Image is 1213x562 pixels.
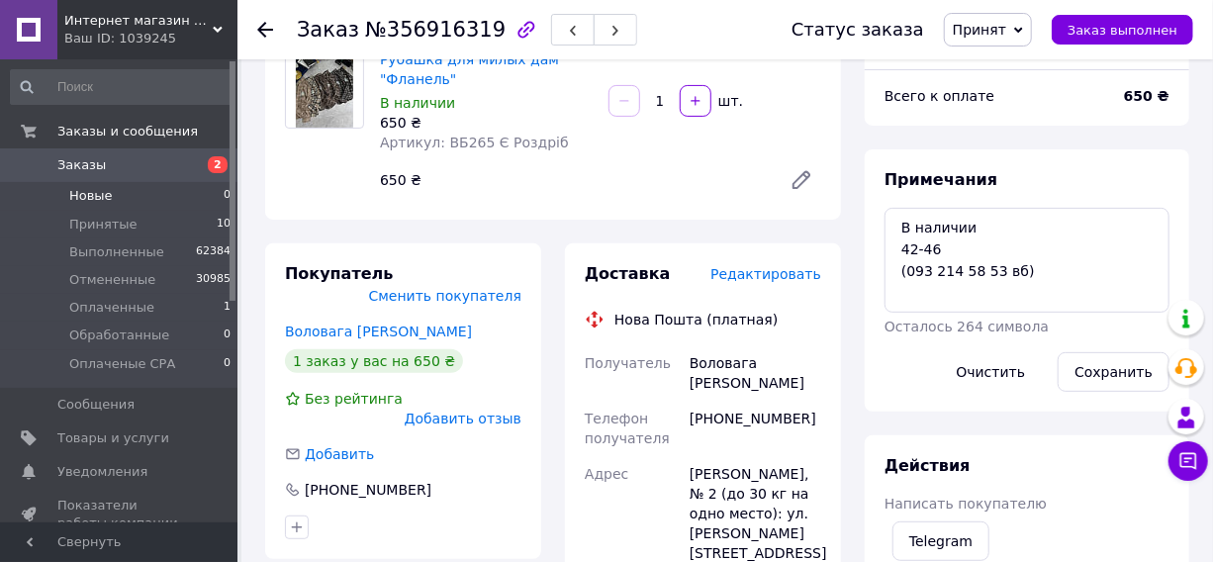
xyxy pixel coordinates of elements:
textarea: В наличии 42-46 (093 214 58 53 вб) [885,208,1169,313]
span: Редактировать [710,266,821,282]
span: Примечания [885,170,997,189]
span: Доставка [585,264,671,283]
span: Заказы и сообщения [57,123,198,140]
span: Принятые [69,216,138,234]
span: Новые [69,187,113,205]
span: 10 [217,216,231,234]
span: 62384 [196,243,231,261]
span: Выполненные [69,243,164,261]
span: Осталось 264 символа [885,319,1049,334]
button: Очистить [940,352,1043,392]
a: Telegram [892,521,989,561]
span: 0 [224,327,231,344]
span: №356916319 [365,18,506,42]
span: В наличии [380,95,455,111]
div: 650 ₴ [372,166,774,194]
span: Добавить [305,446,374,462]
span: Оплаченные [69,299,154,317]
div: Ваш ID: 1039245 [64,30,237,47]
span: Заказ [297,18,359,42]
span: Интернет магазин Brand-shop [64,12,213,30]
span: Телефон получателя [585,411,670,446]
span: Без рейтинга [305,391,403,407]
span: Действия [885,456,971,475]
span: Заказы [57,156,106,174]
div: Нова Пошта (платная) [609,310,783,329]
span: 30985 [196,271,231,289]
div: 1 заказ у вас на 650 ₴ [285,349,463,373]
span: Получатель [585,355,671,371]
input: Поиск [10,69,233,105]
span: Адрес [585,466,628,482]
span: Уведомления [57,463,147,481]
a: Редактировать [782,160,821,200]
span: Сменить покупателя [369,288,521,304]
span: Всего к оплате [885,88,994,104]
span: Добавить отзыв [405,411,521,426]
span: Заказ выполнен [1068,23,1177,38]
span: Оплаченые СРА [69,355,175,373]
div: шт. [713,91,745,111]
span: 0 [224,187,231,205]
button: Чат с покупателем [1168,441,1208,481]
div: Воловага [PERSON_NAME] [686,345,825,401]
span: 1 [224,299,231,317]
span: Обработанные [69,327,169,344]
span: Товары и услуги [57,429,169,447]
div: Вернуться назад [257,20,273,40]
button: Заказ выполнен [1052,15,1193,45]
a: Рубашка для милых дам "Фланель" [380,51,559,87]
b: 650 ₴ [1124,88,1169,104]
span: Принят [953,22,1006,38]
img: Рубашка для милых дам "Фланель" [296,50,354,128]
div: 650 ₴ [380,113,593,133]
div: [PHONE_NUMBER] [686,401,825,456]
span: Отмененные [69,271,155,289]
span: 2 [208,156,228,173]
span: Сообщения [57,396,135,414]
button: Сохранить [1058,352,1169,392]
div: [PHONE_NUMBER] [303,480,433,500]
span: 0 [224,355,231,373]
span: Написать покупателю [885,496,1047,512]
a: Воловага [PERSON_NAME] [285,324,472,339]
span: Артикул: ВБ265 Є Роздріб [380,135,569,150]
span: Показатели работы компании [57,497,183,532]
div: Статус заказа [792,20,924,40]
span: Покупатель [285,264,393,283]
